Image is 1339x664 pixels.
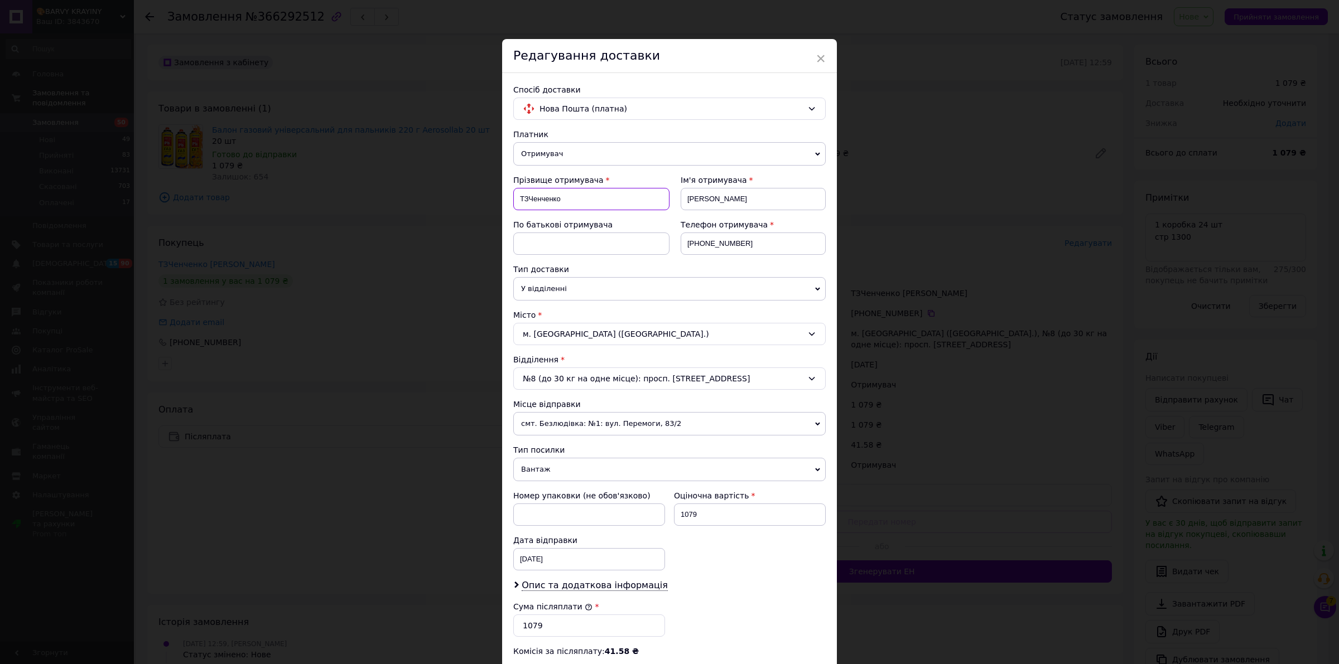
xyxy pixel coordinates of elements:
[681,176,747,185] span: Ім'я отримувача
[513,176,604,185] span: Прізвище отримувача
[513,354,826,365] div: Відділення
[513,646,826,657] div: Комісія за післяплату:
[513,367,826,390] div: №8 (до 30 кг на одне місце): просп. [STREET_ADDRESS]
[816,49,826,68] span: ×
[513,445,565,454] span: Тип посилки
[502,39,837,73] div: Редагування доставки
[513,265,569,274] span: Тип доставки
[513,490,665,501] div: Номер упаковки (не обов'язково)
[513,458,826,481] span: Вантаж
[513,130,548,139] span: Платник
[674,490,826,501] div: Оціночна вартість
[681,220,768,229] span: Телефон отримувача
[540,103,803,115] span: Нова Пошта (платна)
[513,602,593,611] label: Сума післяплати
[681,232,826,255] input: +380
[513,412,826,435] span: смт. Безлюдівка: №1: вул. Перемоги, 83/2
[513,323,826,345] div: м. [GEOGRAPHIC_DATA] ([GEOGRAPHIC_DATA].)
[513,84,826,95] div: Спосіб доставки
[513,277,826,301] span: У відділенні
[513,535,665,546] div: Дата відправки
[522,580,668,591] span: Опис та додаткова інформація
[513,220,613,229] span: По батькові отримувача
[513,400,581,409] span: Місце відправки
[605,647,639,656] span: 41.58 ₴
[513,309,826,321] div: Місто
[513,142,826,166] span: Отримувач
